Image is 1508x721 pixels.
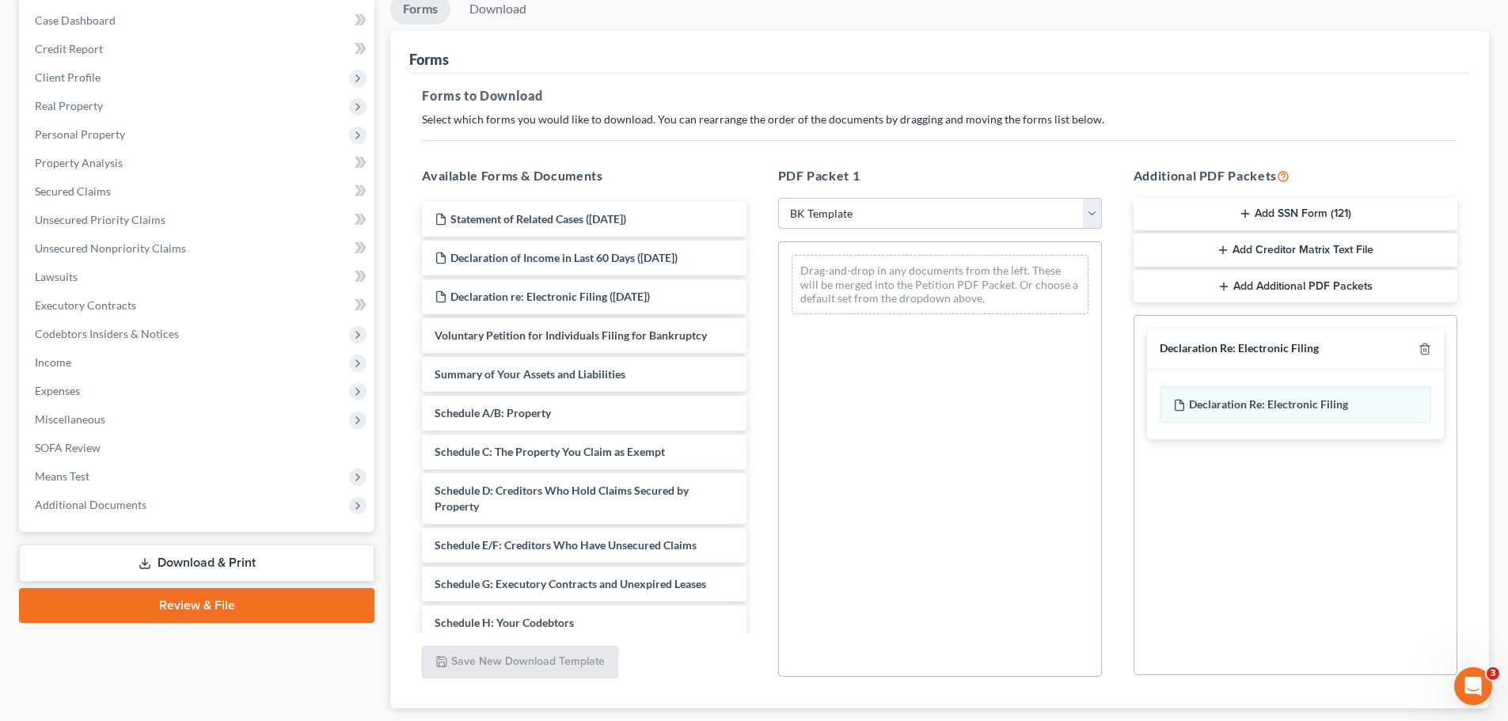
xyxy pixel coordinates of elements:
[35,213,165,226] span: Unsecured Priority Claims
[22,149,374,177] a: Property Analysis
[35,127,125,141] span: Personal Property
[35,241,186,255] span: Unsecured Nonpriority Claims
[435,616,574,629] span: Schedule H: Your Codebtors
[1134,198,1457,231] button: Add SSN Form (121)
[35,42,103,55] span: Credit Report
[35,355,71,369] span: Income
[435,445,665,458] span: Schedule C: The Property You Claim as Exempt
[409,50,449,69] div: Forms
[35,412,105,426] span: Miscellaneous
[435,538,697,552] span: Schedule E/F: Creditors Who Have Unsecured Claims
[422,646,618,679] button: Save New Download Template
[35,327,179,340] span: Codebtors Insiders & Notices
[22,35,374,63] a: Credit Report
[35,384,80,397] span: Expenses
[422,112,1457,127] p: Select which forms you would like to download. You can rearrange the order of the documents by dr...
[422,86,1457,105] h5: Forms to Download
[1134,166,1457,185] h5: Additional PDF Packets
[22,6,374,35] a: Case Dashboard
[1454,667,1492,705] iframe: Intercom live chat
[35,156,123,169] span: Property Analysis
[778,166,1102,185] h5: PDF Packet 1
[22,234,374,263] a: Unsecured Nonpriority Claims
[22,434,374,462] a: SOFA Review
[35,184,111,198] span: Secured Claims
[35,498,146,511] span: Additional Documents
[435,406,551,419] span: Schedule A/B: Property
[19,588,374,623] a: Review & File
[35,469,89,483] span: Means Test
[450,290,650,303] span: Declaration re: Electronic Filing ([DATE])
[450,212,626,226] span: Statement of Related Cases ([DATE])
[19,545,374,582] a: Download & Print
[1487,667,1499,680] span: 3
[35,99,103,112] span: Real Property
[1134,233,1457,267] button: Add Creditor Matrix Text File
[435,577,706,590] span: Schedule G: Executory Contracts and Unexpired Leases
[435,328,707,342] span: Voluntary Petition for Individuals Filing for Bankruptcy
[1160,341,1319,356] div: Declaration Re: Electronic Filing
[22,177,374,206] a: Secured Claims
[22,291,374,320] a: Executory Contracts
[435,484,689,513] span: Schedule D: Creditors Who Hold Claims Secured by Property
[35,270,78,283] span: Lawsuits
[35,298,136,312] span: Executory Contracts
[1189,397,1348,411] span: Declaration Re: Electronic Filing
[35,441,101,454] span: SOFA Review
[35,70,101,84] span: Client Profile
[22,206,374,234] a: Unsecured Priority Claims
[1134,270,1457,303] button: Add Additional PDF Packets
[422,166,746,185] h5: Available Forms & Documents
[435,367,625,381] span: Summary of Your Assets and Liabilities
[450,251,678,264] span: Declaration of Income in Last 60 Days ([DATE])
[22,263,374,291] a: Lawsuits
[35,13,116,27] span: Case Dashboard
[792,255,1088,314] div: Drag-and-drop in any documents from the left. These will be merged into the Petition PDF Packet. ...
